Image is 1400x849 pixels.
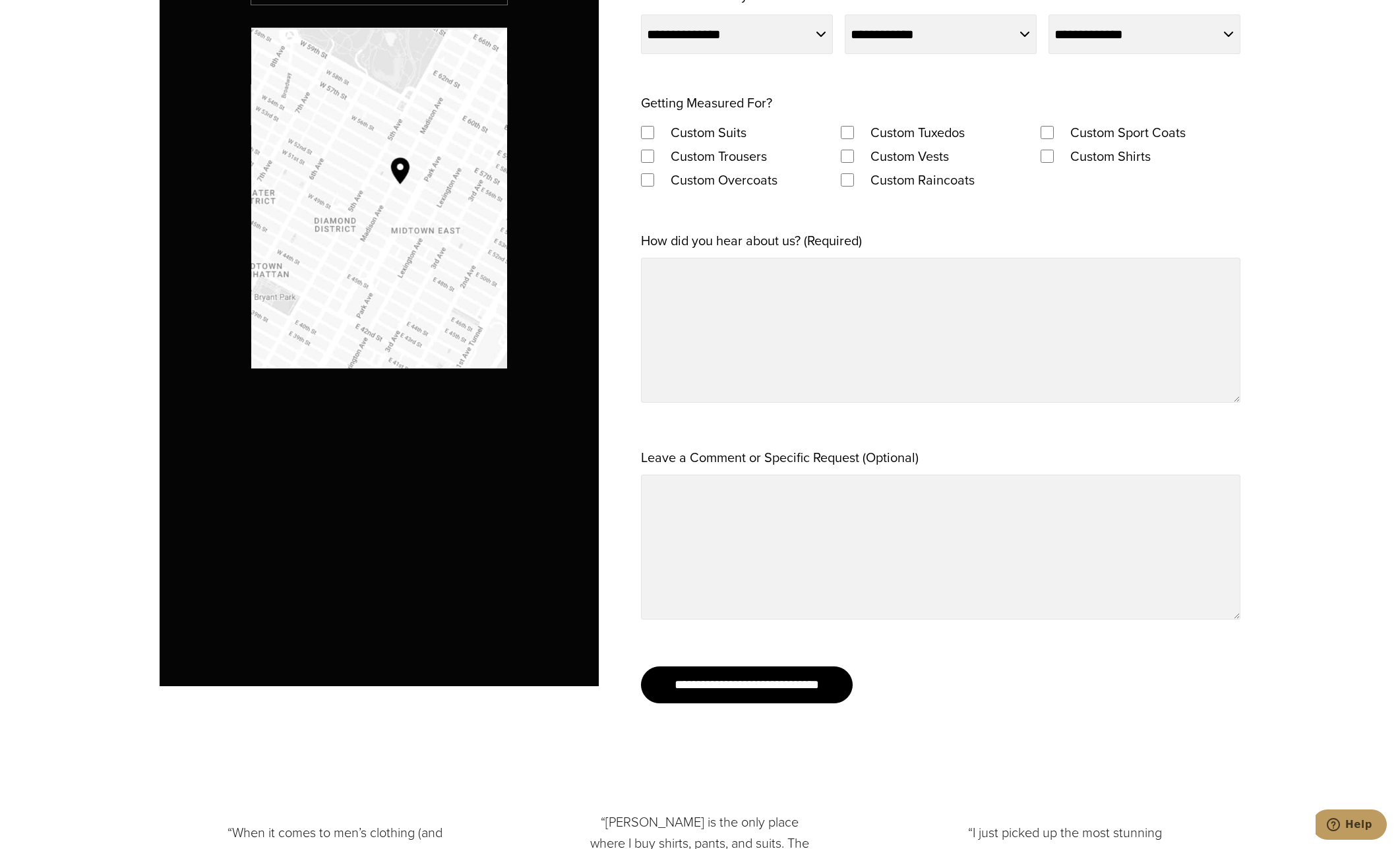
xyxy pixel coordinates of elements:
img: Google map with pin showing Alan David location at Madison Avenue & 53rd Street NY [251,28,507,368]
label: Leave a Comment or Specific Request (Optional) [641,446,919,469]
label: How did you hear about us? (Required) [641,229,862,252]
label: Custom Tuxedos [857,121,978,144]
label: Custom Raincoats [857,168,988,192]
label: Custom Sport Coats [1057,121,1199,144]
label: Custom Vests [857,144,962,168]
legend: Getting Measured For? [641,91,772,115]
label: Custom Overcoats [657,168,791,192]
a: Map to Alan David Custom [251,28,507,368]
iframe: Opens a widget where you can chat to one of our agents [1316,809,1387,842]
label: Custom Trousers [657,144,780,168]
label: Custom Suits [657,121,760,144]
label: Custom Shirts [1057,144,1164,168]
